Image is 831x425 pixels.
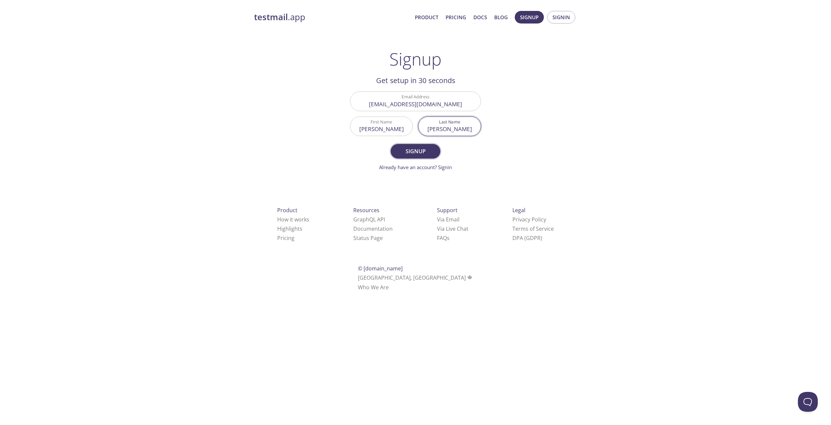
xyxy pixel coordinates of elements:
[358,265,403,272] span: © [DOMAIN_NAME]
[389,49,442,69] h1: Signup
[520,13,539,22] span: Signup
[353,234,383,242] a: Status Page
[415,13,438,22] a: Product
[353,225,393,232] a: Documentation
[254,12,410,23] a: testmail.app
[391,144,440,159] button: Signup
[353,207,379,214] span: Resources
[447,234,450,242] span: s
[473,13,487,22] a: Docs
[353,216,385,223] a: GraphQL API
[515,11,544,24] button: Signup
[494,13,508,22] a: Blog
[277,234,294,242] a: Pricing
[446,13,466,22] a: Pricing
[358,284,389,291] a: Who We Are
[437,216,459,223] a: Via Email
[350,75,481,86] h2: Get setup in 30 seconds
[512,225,554,232] a: Terms of Service
[379,164,452,170] a: Already have an account? Signin
[358,274,473,281] span: [GEOGRAPHIC_DATA], [GEOGRAPHIC_DATA]
[398,147,433,156] span: Signup
[277,225,302,232] a: Highlights
[437,207,458,214] span: Support
[437,225,468,232] a: Via Live Chat
[552,13,570,22] span: Signin
[277,207,297,214] span: Product
[798,392,818,412] iframe: Help Scout Beacon - Open
[277,216,309,223] a: How it works
[547,11,575,24] button: Signin
[437,234,450,242] a: FAQ
[512,234,542,242] a: DPA (GDPR)
[512,207,525,214] span: Legal
[254,11,288,23] strong: testmail
[512,216,546,223] a: Privacy Policy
